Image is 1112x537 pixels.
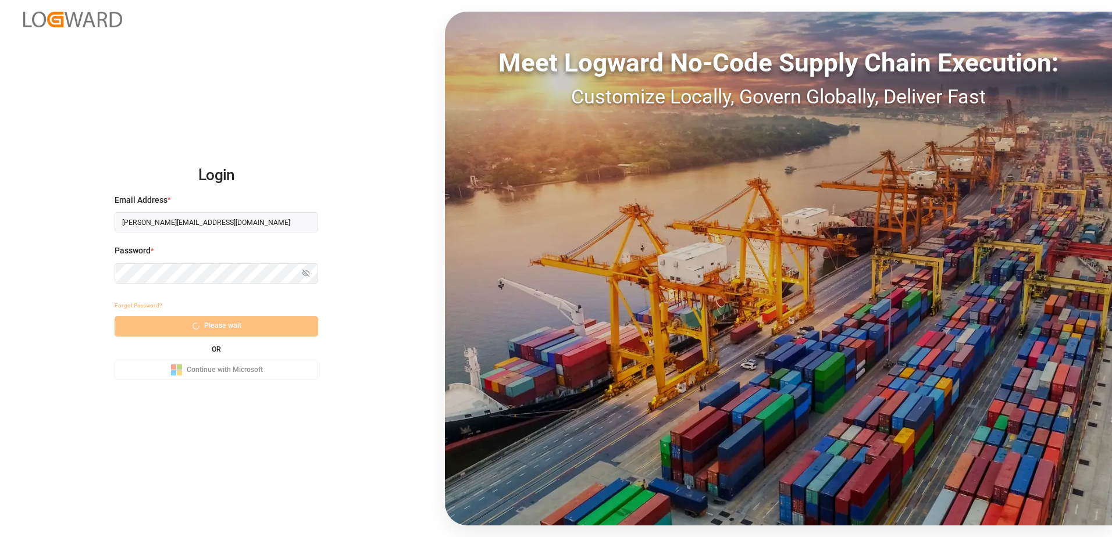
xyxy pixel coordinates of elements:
input: Enter your email [115,212,318,232]
small: OR [212,346,221,353]
img: Logward_new_orange.png [23,12,122,27]
div: Customize Locally, Govern Globally, Deliver Fast [445,82,1112,112]
div: Meet Logward No-Code Supply Chain Execution: [445,44,1112,82]
span: Password [115,245,151,257]
h2: Login [115,157,318,194]
span: Email Address [115,194,167,206]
